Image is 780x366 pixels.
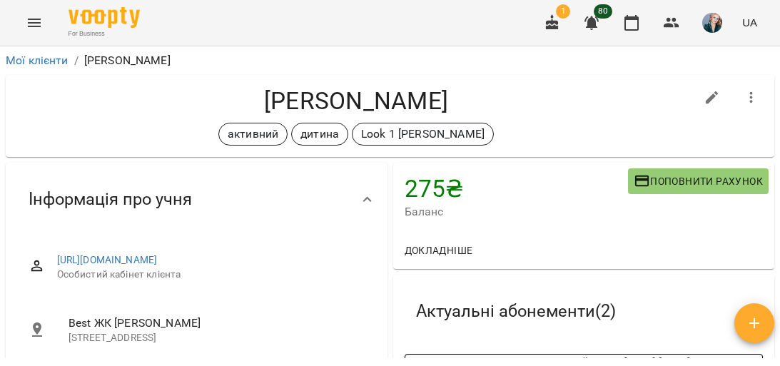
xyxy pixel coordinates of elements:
[17,86,695,116] h4: [PERSON_NAME]
[405,174,628,203] h4: 275 ₴
[291,123,348,146] div: дитина
[702,13,722,33] img: f478de67e57239878430fd83bbb33d9f.jpeg
[69,29,140,39] span: For Business
[405,203,628,220] span: Баланс
[6,52,774,69] nav: breadcrumb
[300,126,339,143] p: дитина
[6,54,69,67] a: Мої клієнти
[361,126,485,143] p: Look 1 [PERSON_NAME]
[393,275,775,348] div: Актуальні абонементи(2)
[742,15,757,30] span: UA
[57,254,158,265] a: [URL][DOMAIN_NAME]
[352,123,494,146] div: Look 1 [PERSON_NAME]
[69,7,140,28] img: Voopty Logo
[74,52,78,69] li: /
[29,188,192,210] span: Інформація про учня
[218,123,288,146] div: активний
[405,242,473,259] span: Докладніше
[628,168,769,194] button: Поповнити рахунок
[634,173,763,190] span: Поповнити рахунок
[416,300,616,322] span: Актуальні абонементи ( 2 )
[69,315,365,332] span: Best ЖК [PERSON_NAME]
[69,331,365,345] p: [STREET_ADDRESS]
[57,268,365,282] span: Особистий кабінет клієнта
[17,6,51,40] button: Menu
[399,238,479,263] button: Докладніше
[556,4,570,19] span: 1
[594,4,612,19] span: 80
[228,126,278,143] p: активний
[6,163,388,236] div: Інформація про учня
[84,52,171,69] p: [PERSON_NAME]
[736,9,763,36] button: UA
